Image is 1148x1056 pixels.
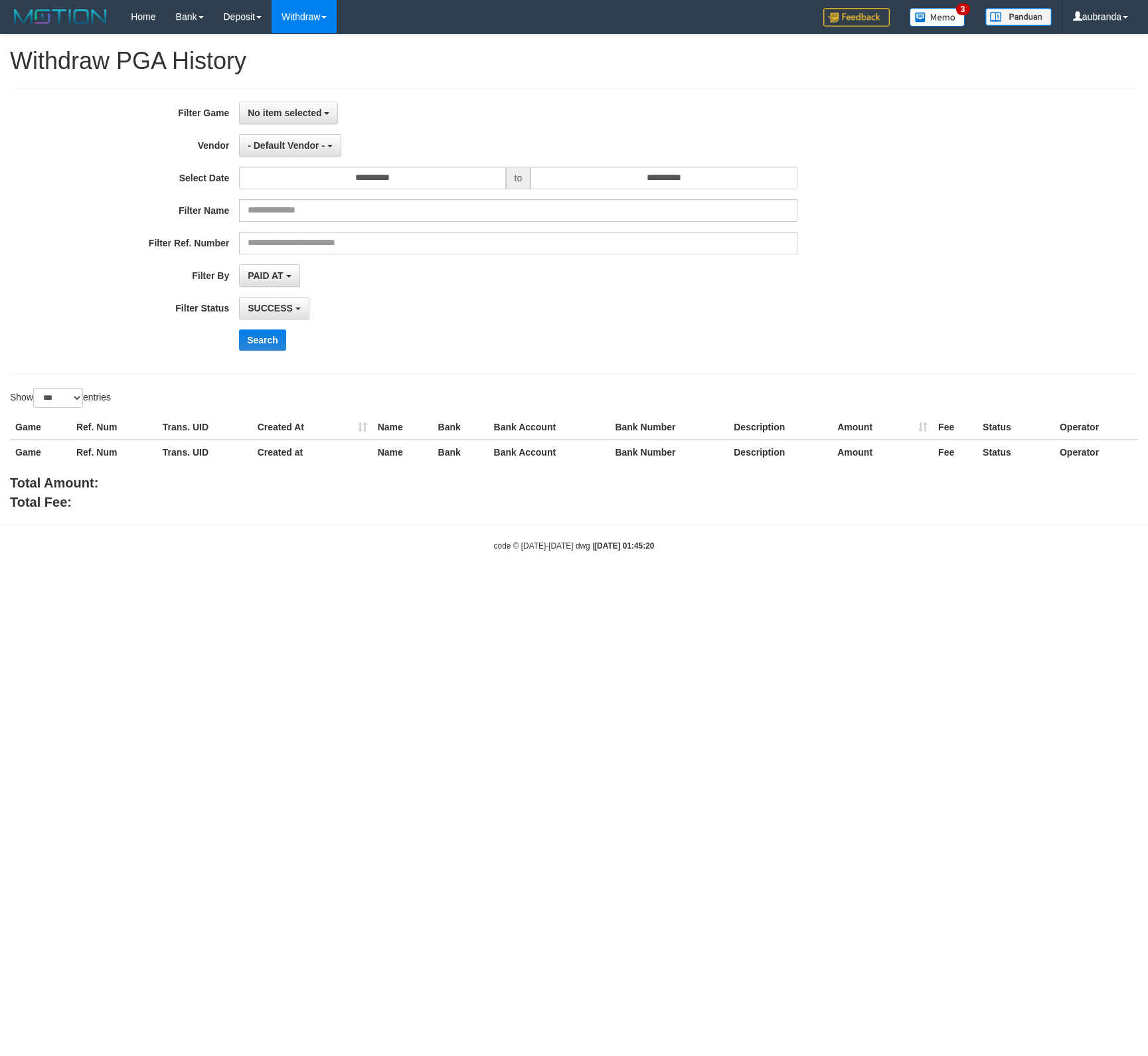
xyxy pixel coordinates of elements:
th: Trans. UID [157,440,252,464]
th: Bank Number [610,415,728,440]
th: Bank Number [610,440,728,464]
th: Fee [933,440,977,464]
span: 3 [956,3,970,15]
th: Created at [252,440,372,464]
th: Trans. UID [157,415,252,440]
b: Total Fee: [10,495,72,509]
th: Ref. Num [71,440,157,464]
span: No item selected [248,108,321,118]
strong: [DATE] 01:45:20 [594,541,654,551]
button: SUCCESS [239,297,309,319]
th: Bank [433,440,489,464]
b: Total Amount: [10,476,98,490]
img: Feedback.jpg [823,8,890,27]
select: Showentries [33,388,83,408]
button: No item selected [239,102,338,124]
th: Description [728,415,832,440]
th: Game [10,440,71,464]
span: to [506,167,531,189]
th: Fee [933,415,977,440]
th: Name [372,415,433,440]
h1: Withdraw PGA History [10,48,1138,74]
th: Amount [832,415,933,440]
span: - Default Vendor - [248,140,325,151]
img: panduan.png [985,8,1052,26]
th: Ref. Num [71,415,157,440]
th: Game [10,415,71,440]
img: Button%20Memo.svg [910,8,965,27]
button: PAID AT [239,264,299,287]
label: Show entries [10,388,111,408]
th: Operator [1054,415,1138,440]
small: code © [DATE]-[DATE] dwg | [494,541,655,551]
th: Status [977,440,1054,464]
img: MOTION_logo.png [10,7,111,27]
span: SUCCESS [248,303,293,313]
th: Status [977,415,1054,440]
button: Search [239,329,286,351]
th: Created At [252,415,372,440]
span: PAID AT [248,270,283,281]
th: Operator [1054,440,1138,464]
button: - Default Vendor - [239,134,341,157]
th: Name [372,440,433,464]
th: Bank [433,415,489,440]
th: Bank Account [489,415,610,440]
th: Amount [832,440,933,464]
th: Description [728,440,832,464]
th: Bank Account [489,440,610,464]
